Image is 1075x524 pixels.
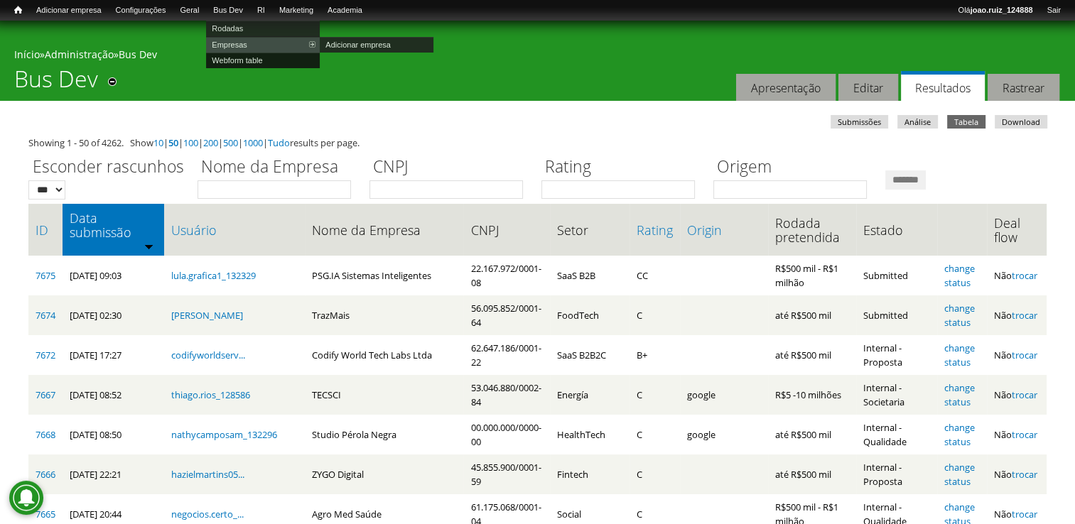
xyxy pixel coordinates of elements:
[171,388,250,401] a: thiago.rios_128586
[28,155,188,180] label: Esconder rascunhos
[320,4,369,18] a: Academia
[637,223,673,237] a: Rating
[856,256,937,295] td: Submitted
[36,349,55,361] a: 7672
[171,428,277,441] a: nathycamposam_132296
[171,269,256,282] a: lula.grafica1_132329
[768,454,856,494] td: até R$500 mil
[856,295,937,335] td: Submitted
[63,335,164,375] td: [DATE] 17:27
[463,295,550,335] td: 56.095.852/0001-64
[463,375,550,415] td: 53.046.880/0002-84
[198,155,360,180] label: Nome da Empresa
[987,256,1047,295] td: Não
[305,335,463,375] td: Codify World Tech Labs Ltda
[550,335,629,375] td: SaaS B2B2C
[687,223,761,237] a: Origin
[987,295,1047,335] td: Não
[305,375,463,415] td: TECSCI
[987,454,1047,494] td: Não
[109,4,173,18] a: Configurações
[550,454,629,494] td: Fintech
[153,136,163,149] a: 10
[768,256,856,295] td: R$500 mil - R$1 milhão
[36,508,55,520] a: 7665
[856,454,937,494] td: Internal - Proposta
[171,468,244,481] a: hazielmartins05...
[1012,349,1037,361] a: trocar
[36,223,55,237] a: ID
[183,136,198,149] a: 100
[305,204,463,256] th: Nome da Empresa
[171,223,298,237] a: Usuário
[173,4,206,18] a: Geral
[70,211,157,239] a: Data submissão
[550,415,629,454] td: HealthTech
[995,115,1047,129] a: Download
[1012,468,1037,481] a: trocar
[1039,4,1068,18] a: Sair
[768,204,856,256] th: Rodada pretendida
[36,269,55,282] a: 7675
[680,375,768,415] td: google
[463,454,550,494] td: 45.855.900/0001-59
[119,48,157,61] a: Bus Dev
[713,155,876,180] label: Origem
[768,415,856,454] td: até R$500 mil
[171,349,245,361] a: codifyworldserv...
[268,136,290,149] a: Tudo
[29,4,109,18] a: Adicionar empresa
[838,74,898,102] a: Editar
[7,4,29,17] a: Início
[203,136,218,149] a: 200
[171,309,243,322] a: [PERSON_NAME]
[243,136,263,149] a: 1000
[305,256,463,295] td: PSG.IA Sistemas Inteligentes
[856,204,937,256] th: Estado
[550,375,629,415] td: Energía
[63,375,164,415] td: [DATE] 08:52
[831,115,888,129] a: Submissões
[14,65,98,101] h1: Bus Dev
[45,48,114,61] a: Administração
[63,415,164,454] td: [DATE] 08:50
[856,415,937,454] td: Internal - Qualidade
[944,381,975,408] a: change status
[901,71,985,102] a: Resultados
[987,335,1047,375] td: Não
[768,335,856,375] td: até R$500 mil
[944,262,975,289] a: change status
[305,295,463,335] td: TrazMais
[63,295,164,335] td: [DATE] 02:30
[1012,508,1037,520] a: trocar
[971,6,1033,14] strong: joao.ruiz_124888
[28,136,1047,150] div: Showing 1 - 50 of 4262. Show | | | | | | results per page.
[630,454,680,494] td: C
[944,461,975,488] a: change status
[369,155,532,180] label: CNPJ
[987,204,1047,256] th: Deal flow
[305,454,463,494] td: ZYGO Digital
[951,4,1039,18] a: Olájoao.ruiz_124888
[630,256,680,295] td: CC
[987,415,1047,454] td: Não
[856,335,937,375] td: Internal - Proposta
[463,204,550,256] th: CNPJ
[897,115,938,129] a: Análise
[1012,309,1037,322] a: trocar
[272,4,320,18] a: Marketing
[463,256,550,295] td: 22.167.972/0001-08
[1012,269,1037,282] a: trocar
[14,48,1061,65] div: » »
[63,256,164,295] td: [DATE] 09:03
[168,136,178,149] a: 50
[305,415,463,454] td: Studio Pérola Negra
[550,256,629,295] td: SaaS B2B
[987,375,1047,415] td: Não
[944,342,975,369] a: change status
[463,415,550,454] td: 00.000.000/0000-00
[630,415,680,454] td: C
[944,302,975,329] a: change status
[768,375,856,415] td: R$5 -10 milhões
[988,74,1059,102] a: Rastrear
